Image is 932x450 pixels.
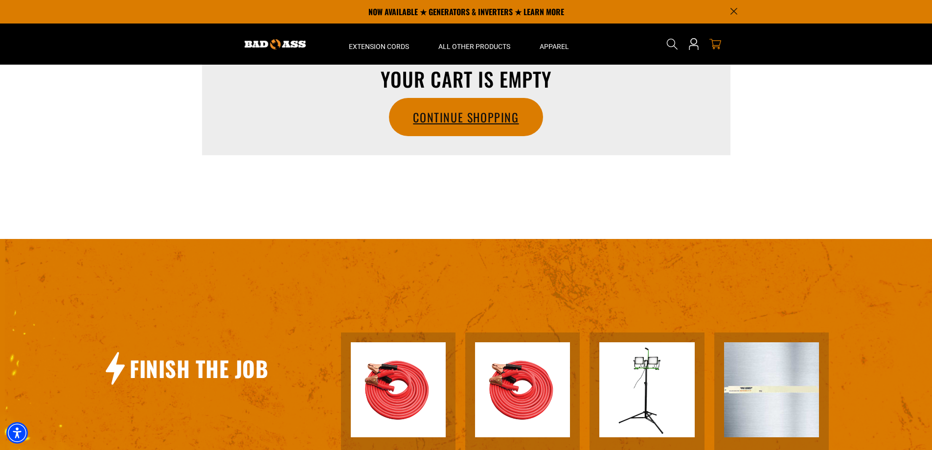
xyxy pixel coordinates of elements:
a: Continue Shopping [389,98,542,136]
summary: Apparel [525,24,584,65]
h2: Finish The Job [130,355,268,382]
img: Bad Ass Extension Cords [245,39,306,49]
h3: Your cart is empty [228,69,704,89]
summary: Search [664,36,680,52]
img: features [351,342,446,437]
a: Open this option [686,24,702,65]
span: All Other Products [438,42,510,51]
div: Accessibility Menu [6,422,28,444]
img: features [599,342,694,437]
span: Apparel [540,42,569,51]
summary: Extension Cords [334,24,424,65]
img: 12 In 14 TPI Metal/Wood/Rubber Cutting Recip Blade [724,342,819,437]
summary: All Other Products [424,24,525,65]
img: orange [475,342,570,437]
span: Extension Cords [349,42,409,51]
